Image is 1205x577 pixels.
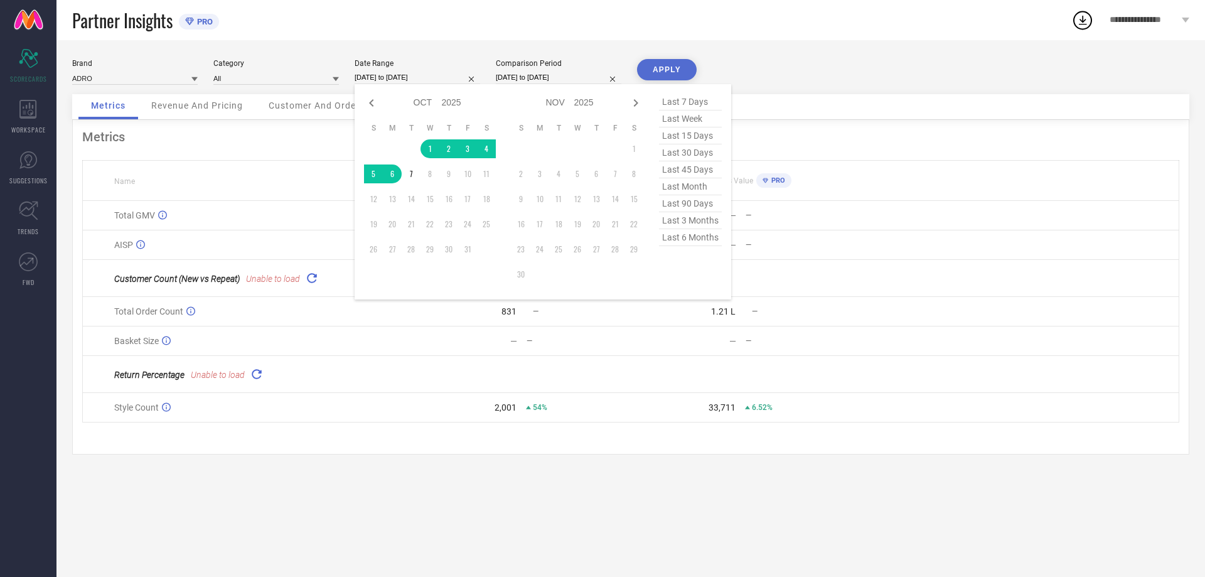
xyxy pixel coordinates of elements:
div: Category [213,59,339,68]
span: AISP [114,240,133,250]
th: Sunday [364,123,383,133]
td: Thu Oct 16 2025 [439,190,458,208]
td: Sat Oct 18 2025 [477,190,496,208]
td: Sun Oct 05 2025 [364,164,383,183]
td: Thu Nov 06 2025 [587,164,606,183]
span: — [752,307,758,316]
td: Tue Oct 28 2025 [402,240,420,259]
td: Mon Oct 13 2025 [383,190,402,208]
th: Wednesday [420,123,439,133]
div: — [746,240,849,249]
td: Thu Oct 09 2025 [439,164,458,183]
th: Monday [383,123,402,133]
div: — [729,210,736,220]
span: last 7 days [659,94,722,111]
span: SUGGESTIONS [9,176,48,185]
td: Sun Nov 16 2025 [511,215,530,234]
td: Tue Oct 07 2025 [402,164,420,183]
td: Sun Nov 23 2025 [511,240,530,259]
td: Tue Nov 18 2025 [549,215,568,234]
td: Mon Oct 27 2025 [383,240,402,259]
th: Tuesday [402,123,420,133]
td: Fri Nov 07 2025 [606,164,624,183]
td: Fri Oct 24 2025 [458,215,477,234]
span: last 45 days [659,161,722,178]
td: Sat Oct 11 2025 [477,164,496,183]
td: Sun Nov 02 2025 [511,164,530,183]
td: Wed Nov 19 2025 [568,215,587,234]
td: Mon Nov 17 2025 [530,215,549,234]
td: Sat Oct 04 2025 [477,139,496,158]
td: Mon Oct 20 2025 [383,215,402,234]
td: Fri Nov 14 2025 [606,190,624,208]
span: Metrics [91,100,126,111]
td: Sat Nov 01 2025 [624,139,643,158]
td: Wed Oct 15 2025 [420,190,439,208]
td: Sun Nov 30 2025 [511,265,530,284]
div: Reload "Return Percentage " [248,365,265,383]
td: Fri Oct 31 2025 [458,240,477,259]
div: Date Range [355,59,480,68]
td: Fri Oct 03 2025 [458,139,477,158]
div: 2,001 [495,402,517,413]
td: Fri Nov 21 2025 [606,215,624,234]
div: — [510,336,517,346]
td: Sat Nov 15 2025 [624,190,643,208]
td: Sun Nov 09 2025 [511,190,530,208]
span: 6.52% [752,403,773,412]
span: Style Count [114,402,159,413]
span: Name [114,177,135,186]
span: last month [659,178,722,195]
td: Sat Nov 08 2025 [624,164,643,183]
span: SCORECARDS [10,74,47,84]
th: Friday [458,123,477,133]
span: Partner Insights [72,8,173,33]
th: Saturday [624,123,643,133]
input: Select comparison period [496,71,621,84]
td: Tue Nov 11 2025 [549,190,568,208]
td: Tue Oct 14 2025 [402,190,420,208]
span: TRENDS [18,227,39,236]
td: Sun Oct 12 2025 [364,190,383,208]
th: Tuesday [549,123,568,133]
td: Wed Nov 05 2025 [568,164,587,183]
div: Reload "Customer Count (New vs Repeat) " [303,269,321,287]
td: Fri Nov 28 2025 [606,240,624,259]
div: — [729,240,736,250]
span: Return Percentage [114,370,185,380]
td: Thu Oct 02 2025 [439,139,458,158]
td: Mon Nov 03 2025 [530,164,549,183]
span: 54% [533,403,547,412]
div: Next month [628,95,643,111]
td: Mon Nov 10 2025 [530,190,549,208]
td: Thu Nov 13 2025 [587,190,606,208]
th: Saturday [477,123,496,133]
th: Thursday [587,123,606,133]
td: Mon Nov 24 2025 [530,240,549,259]
button: APPLY [637,59,697,80]
div: — [729,336,736,346]
span: last 15 days [659,127,722,144]
span: WORKSPACE [11,125,46,134]
span: — [533,307,538,316]
span: Revenue And Pricing [151,100,243,111]
span: Unable to load [191,370,245,380]
div: 33,711 [709,402,736,413]
span: Total GMV [114,210,155,220]
span: Customer And Orders [269,100,365,111]
div: 1.21 L [711,306,736,316]
span: last 3 months [659,212,722,229]
span: last week [659,111,722,127]
span: last 90 days [659,195,722,212]
td: Sun Oct 26 2025 [364,240,383,259]
th: Monday [530,123,549,133]
span: Basket Size [114,336,159,346]
span: PRO [768,176,785,185]
td: Sun Oct 19 2025 [364,215,383,234]
div: — [746,211,849,220]
span: FWD [23,278,35,287]
div: Brand [72,59,198,68]
td: Sat Nov 29 2025 [624,240,643,259]
div: 831 [501,306,517,316]
td: Thu Nov 27 2025 [587,240,606,259]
